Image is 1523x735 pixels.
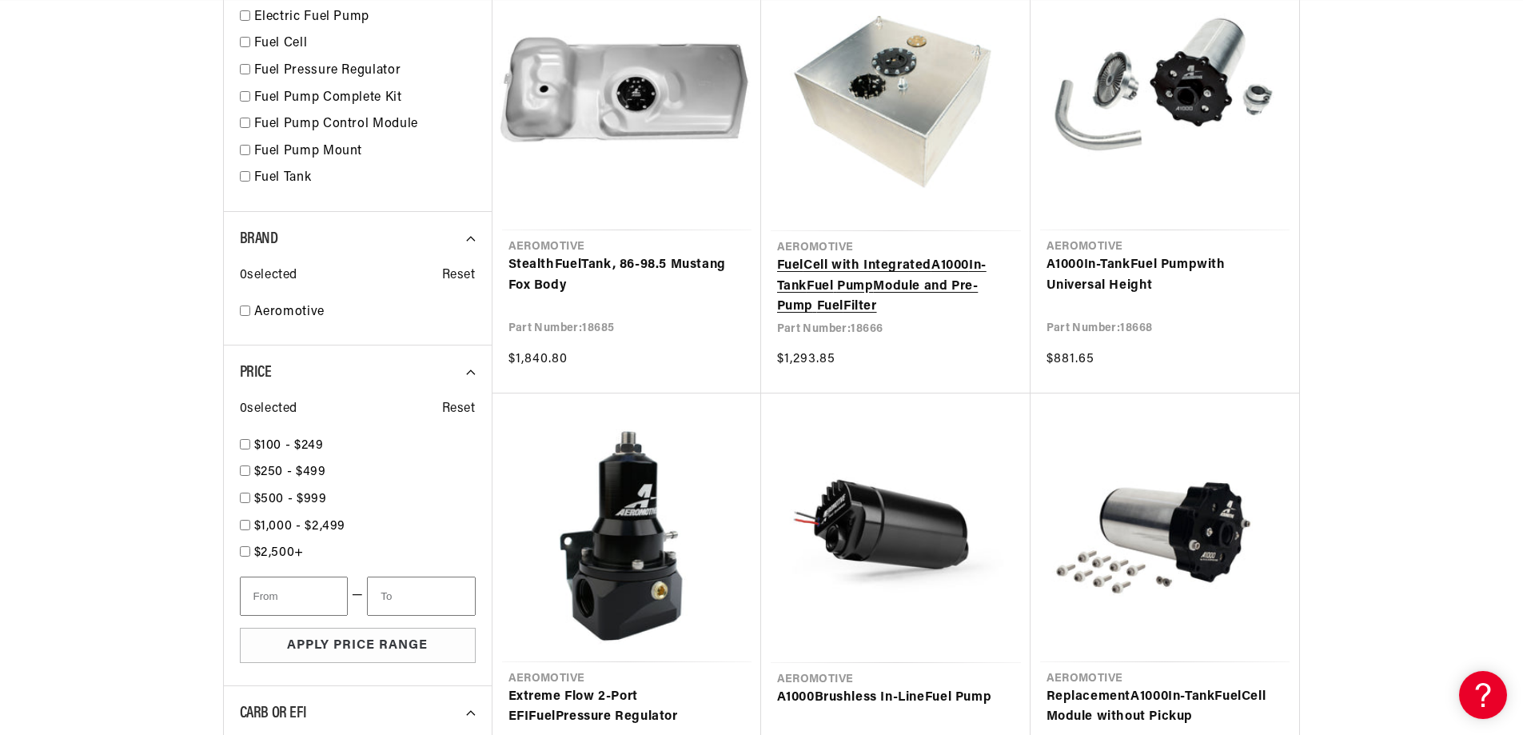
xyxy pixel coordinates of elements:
span: Brand [240,231,278,247]
span: CARB or EFI [240,705,307,721]
input: To [367,577,475,616]
button: Apply Price Range [240,628,476,664]
a: Electric Fuel Pump [254,7,476,28]
span: Reset [442,266,476,286]
a: Fuel Pump Complete Kit [254,88,476,109]
span: $250 - $499 [254,465,326,478]
a: Fuel Tank [254,168,476,189]
a: A1000Brushless In-LineFuel Pump [777,688,1015,709]
a: StealthFuelTank, 86-98.5 Mustang Fox Body [508,255,745,296]
span: $500 - $999 [254,493,327,505]
a: A1000In-TankFuel Pumpwith Universal Height [1047,255,1283,296]
span: — [352,585,364,606]
a: Fuel Pressure Regulator [254,61,476,82]
a: Extreme Flow 2-Port EFIFuelPressure Regulator [508,687,745,728]
span: $100 - $249 [254,439,324,452]
a: Fuel Pump Mount [254,142,476,162]
a: Fuel Cell [254,34,476,54]
span: $1,000 - $2,499 [254,520,346,533]
a: Fuel Pump Control Module [254,114,476,135]
a: FuelCell with IntegratedA1000In-TankFuel PumpModule and Pre-Pump FuelFilter [777,256,1015,318]
span: $2,500+ [254,546,304,559]
span: 0 selected [240,399,297,420]
a: ReplacementA1000In-TankFuelCell Module without Pickup [1047,687,1283,728]
input: From [240,577,348,616]
span: 0 selected [240,266,297,286]
a: Aeromotive [254,302,476,323]
span: Reset [442,399,476,420]
span: Price [240,365,272,381]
